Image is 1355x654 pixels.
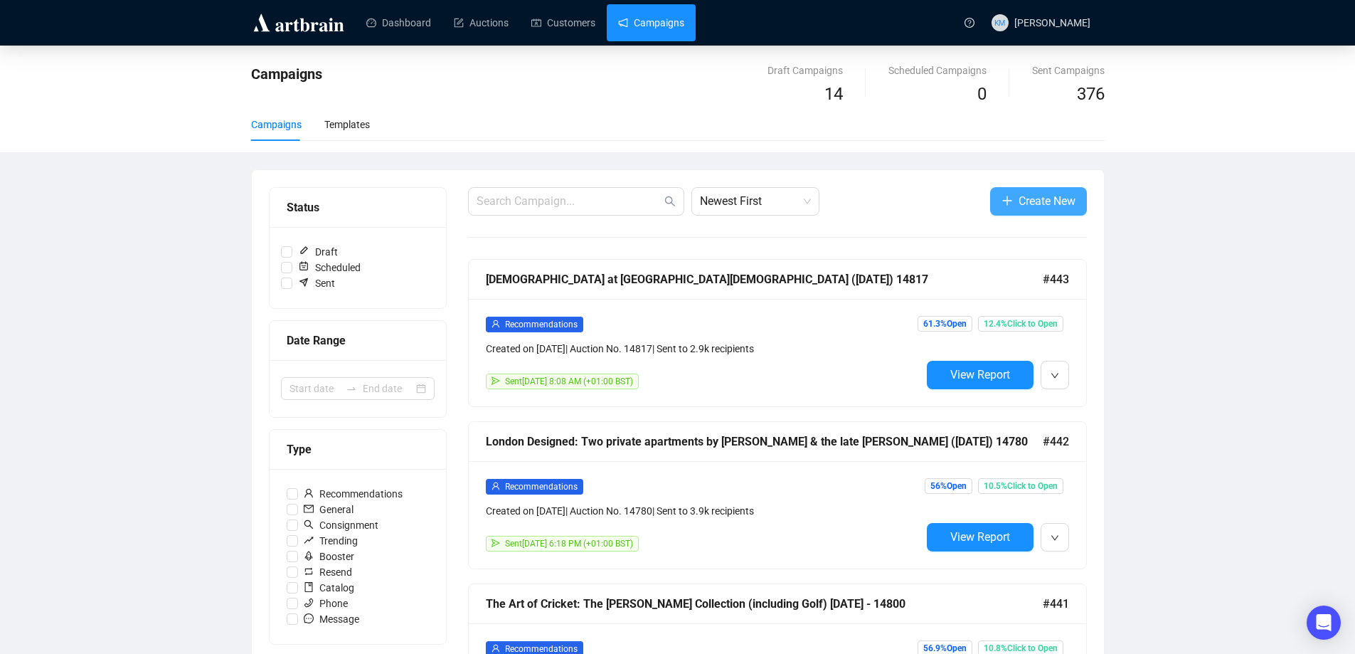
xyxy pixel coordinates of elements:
[927,523,1033,552] button: View Report
[978,478,1063,494] span: 10.5% Click to Open
[298,611,365,627] span: Message
[346,383,357,394] span: swap-right
[304,551,314,561] span: rocket
[618,4,684,41] a: Campaigns
[251,117,302,132] div: Campaigns
[505,482,578,492] span: Recommendations
[298,533,363,549] span: Trending
[824,84,843,104] span: 14
[505,376,633,386] span: Sent [DATE] 8:08 AM (+01:00 BST)
[1043,595,1069,613] span: #441
[491,482,500,490] span: user
[298,580,360,596] span: Catalog
[491,644,500,653] span: user
[965,18,974,28] span: question-circle
[491,539,500,547] span: send
[304,519,314,529] span: search
[298,517,384,533] span: Consignment
[304,566,314,576] span: retweet
[486,433,1043,450] div: London Designed: Two private apartments by [PERSON_NAME] & the late [PERSON_NAME] ([DATE]) 14780
[486,503,921,519] div: Created on [DATE] | Auction No. 14780 | Sent to 3.9k recipients
[491,320,500,328] span: user
[298,564,358,580] span: Resend
[289,381,340,396] input: Start date
[1014,17,1090,28] span: [PERSON_NAME]
[1043,270,1069,288] span: #443
[287,332,429,349] div: Date Range
[287,199,429,216] div: Status
[1307,606,1341,640] div: Open Intercom Messenger
[927,361,1033,389] button: View Report
[304,582,314,592] span: book
[454,4,509,41] a: Auctions
[298,502,359,517] span: General
[664,196,676,207] span: search
[304,504,314,514] span: mail
[298,549,360,564] span: Booster
[700,188,811,215] span: Newest First
[950,530,1010,544] span: View Report
[1001,195,1013,206] span: plus
[251,65,322,83] span: Campaigns
[292,260,366,275] span: Scheduled
[486,595,1043,613] div: The Art of Cricket: The [PERSON_NAME] Collection (including Golf) [DATE] - 14800
[324,117,370,132] div: Templates
[366,4,431,41] a: Dashboard
[1077,84,1105,104] span: 376
[304,488,314,498] span: user
[978,316,1063,332] span: 12.4% Click to Open
[304,613,314,623] span: message
[1019,192,1075,210] span: Create New
[1032,63,1105,78] div: Sent Campaigns
[505,539,633,549] span: Sent [DATE] 6:18 PM (+01:00 BST)
[491,376,500,385] span: send
[918,316,972,332] span: 61.3% Open
[304,598,314,608] span: phone
[468,259,1087,407] a: [DEMOGRAPHIC_DATA] at [GEOGRAPHIC_DATA][DEMOGRAPHIC_DATA] ([DATE]) 14817#443userRecommendationsCr...
[298,486,408,502] span: Recommendations
[486,270,1043,288] div: [DEMOGRAPHIC_DATA] at [GEOGRAPHIC_DATA][DEMOGRAPHIC_DATA] ([DATE]) 14817
[994,16,1006,28] span: KM
[292,275,341,291] span: Sent
[531,4,595,41] a: Customers
[505,320,578,329] span: Recommendations
[287,441,429,458] div: Type
[346,383,357,394] span: to
[950,368,1010,381] span: View Report
[990,187,1087,216] button: Create New
[304,535,314,545] span: rise
[292,244,344,260] span: Draft
[251,11,346,34] img: logo
[767,63,843,78] div: Draft Campaigns
[925,478,972,494] span: 56% Open
[468,421,1087,569] a: London Designed: Two private apartments by [PERSON_NAME] & the late [PERSON_NAME] ([DATE]) 14780#...
[298,596,354,611] span: Phone
[486,341,921,357] div: Created on [DATE] | Auction No. 14817 | Sent to 2.9k recipients
[363,381,413,396] input: End date
[977,84,987,104] span: 0
[505,644,578,654] span: Recommendations
[888,63,987,78] div: Scheduled Campaigns
[1051,371,1059,380] span: down
[1051,534,1059,542] span: down
[477,193,661,210] input: Search Campaign...
[1043,433,1069,450] span: #442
